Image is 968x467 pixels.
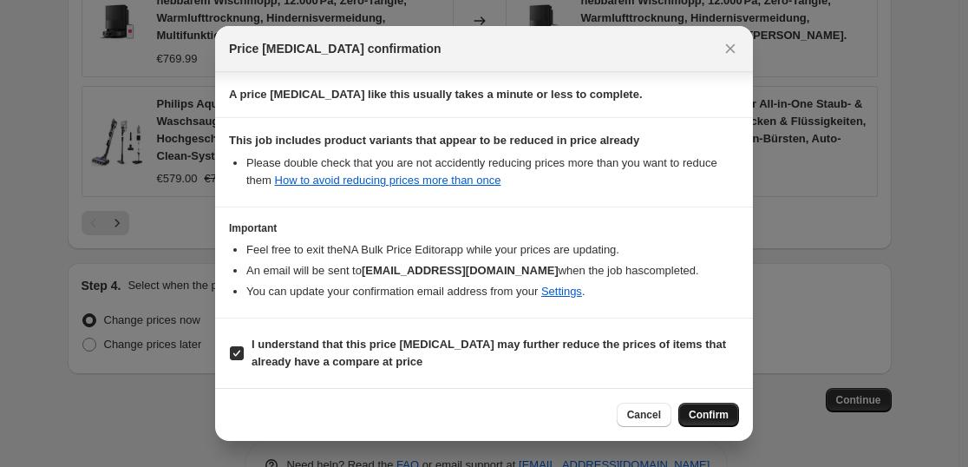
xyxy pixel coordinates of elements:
h3: Important [229,221,739,235]
span: Price [MEDICAL_DATA] confirmation [229,40,441,57]
li: Please double check that you are not accidently reducing prices more than you want to reduce them [246,155,739,189]
button: Cancel [617,403,671,427]
b: A price [MEDICAL_DATA] like this usually takes a minute or less to complete. [229,88,643,101]
span: Cancel [627,408,661,422]
button: Close [718,36,742,61]
li: You can update your confirmation email address from your . [246,283,739,300]
button: Confirm [678,403,739,427]
b: I understand that this price [MEDICAL_DATA] may further reduce the prices of items that already h... [252,338,726,368]
a: How to avoid reducing prices more than once [275,174,501,187]
b: [EMAIL_ADDRESS][DOMAIN_NAME] [362,264,559,277]
li: Feel free to exit the NA Bulk Price Editor app while your prices are updating. [246,241,739,259]
a: Settings [541,285,582,298]
li: An email will be sent to when the job has completed . [246,262,739,280]
span: Confirm [689,408,729,422]
b: This job includes product variants that appear to be reduced in price already [229,134,639,147]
